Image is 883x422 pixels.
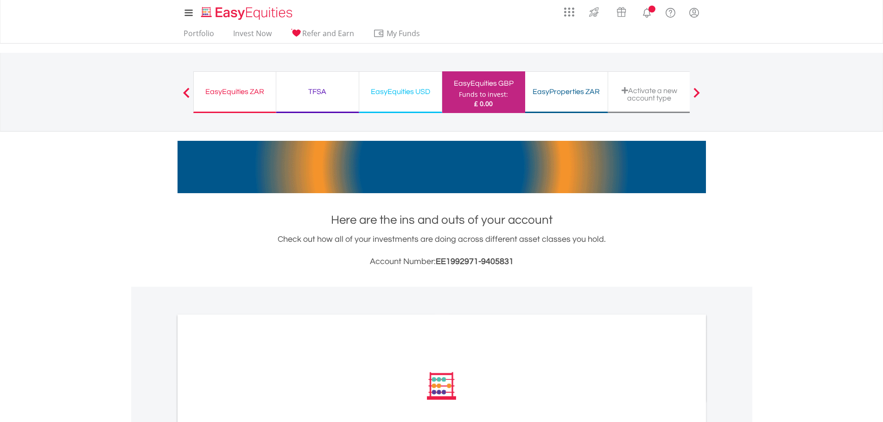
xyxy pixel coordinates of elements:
img: EasyEquities_Logo.png [199,6,296,21]
a: My Profile [682,2,706,23]
a: Notifications [635,2,659,21]
span: EE1992971-9405831 [436,257,514,266]
img: EasyMortage Promotion Banner [178,141,706,193]
a: FAQ's and Support [659,2,682,21]
span: Refer and Earn [302,28,354,38]
img: thrive-v2.svg [586,5,602,19]
div: Funds to invest: [459,90,508,99]
span: £ 0.00 [474,99,493,108]
div: Activate a new account type [614,87,685,102]
img: grid-menu-icon.svg [564,7,574,17]
h3: Account Number: [178,255,706,268]
img: vouchers-v2.svg [614,5,629,19]
a: Refer and Earn [287,29,358,43]
div: EasyEquities GBP [448,77,520,90]
h1: Here are the ins and outs of your account [178,212,706,228]
a: AppsGrid [558,2,580,17]
a: Vouchers [608,2,635,19]
a: Portfolio [180,29,218,43]
a: Home page [197,2,296,21]
a: Invest Now [229,29,275,43]
div: EasyProperties ZAR [531,85,602,98]
div: EasyEquities ZAR [199,85,270,98]
div: TFSA [282,85,353,98]
div: Check out how all of your investments are doing across different asset classes you hold. [178,233,706,268]
span: My Funds [373,27,434,39]
div: EasyEquities USD [365,85,436,98]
